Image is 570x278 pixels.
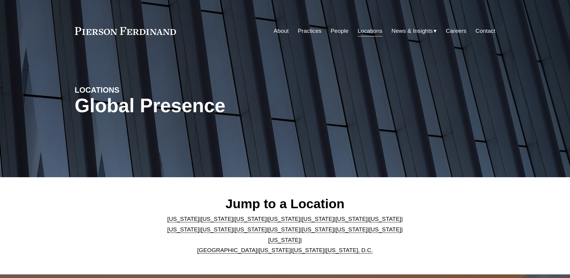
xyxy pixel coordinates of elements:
[358,25,382,37] a: Locations
[167,226,200,233] a: [US_STATE]
[446,25,466,37] a: Careers
[274,25,289,37] a: About
[235,216,267,222] a: [US_STATE]
[259,247,291,253] a: [US_STATE]
[369,226,401,233] a: [US_STATE]
[162,196,408,212] h2: Jump to a Location
[302,216,334,222] a: [US_STATE]
[475,25,495,37] a: Contact
[268,237,300,243] a: [US_STATE]
[335,216,367,222] a: [US_STATE]
[162,214,408,255] p: | | | | | | | | | | | | | | | | | |
[268,226,300,233] a: [US_STATE]
[235,226,267,233] a: [US_STATE]
[335,226,367,233] a: [US_STATE]
[75,85,180,95] h4: LOCATIONS
[201,216,233,222] a: [US_STATE]
[75,95,355,117] h1: Global Presence
[268,216,300,222] a: [US_STATE]
[197,247,257,253] a: [GEOGRAPHIC_DATA]
[392,25,437,37] a: folder dropdown
[201,226,233,233] a: [US_STATE]
[292,247,325,253] a: [US_STATE]
[167,216,200,222] a: [US_STATE]
[326,247,373,253] a: [US_STATE], D.C.
[298,25,322,37] a: Practices
[369,216,401,222] a: [US_STATE]
[331,25,349,37] a: People
[392,26,433,36] span: News & Insights
[302,226,334,233] a: [US_STATE]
